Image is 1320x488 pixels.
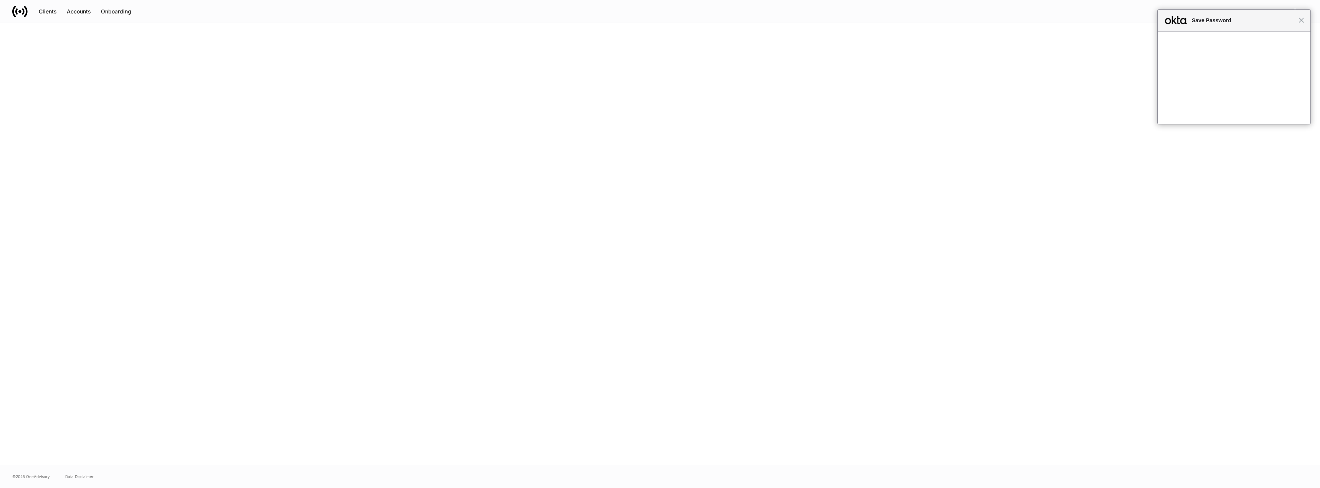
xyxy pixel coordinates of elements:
[65,473,94,480] a: Data Disclaimer
[12,473,50,480] span: © 2025 OneAdvisory
[67,8,91,15] div: Accounts
[96,5,136,18] button: Onboarding
[1175,43,1189,56] img: IoaI0QAAAAZJREFUAwDpn500DgGa8wAAAABJRU5ErkJggg==
[1167,67,1301,81] button: Save Password
[62,5,96,18] button: Accounts
[39,8,57,15] div: Clients
[1206,41,1301,48] div: Dispatch
[1206,48,1301,55] div: Save this password in Okta?
[34,5,62,18] button: Clients
[1167,86,1301,101] button: Never for this App
[1299,17,1304,23] span: Close
[101,8,131,15] div: Onboarding
[1188,16,1299,25] span: Save Password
